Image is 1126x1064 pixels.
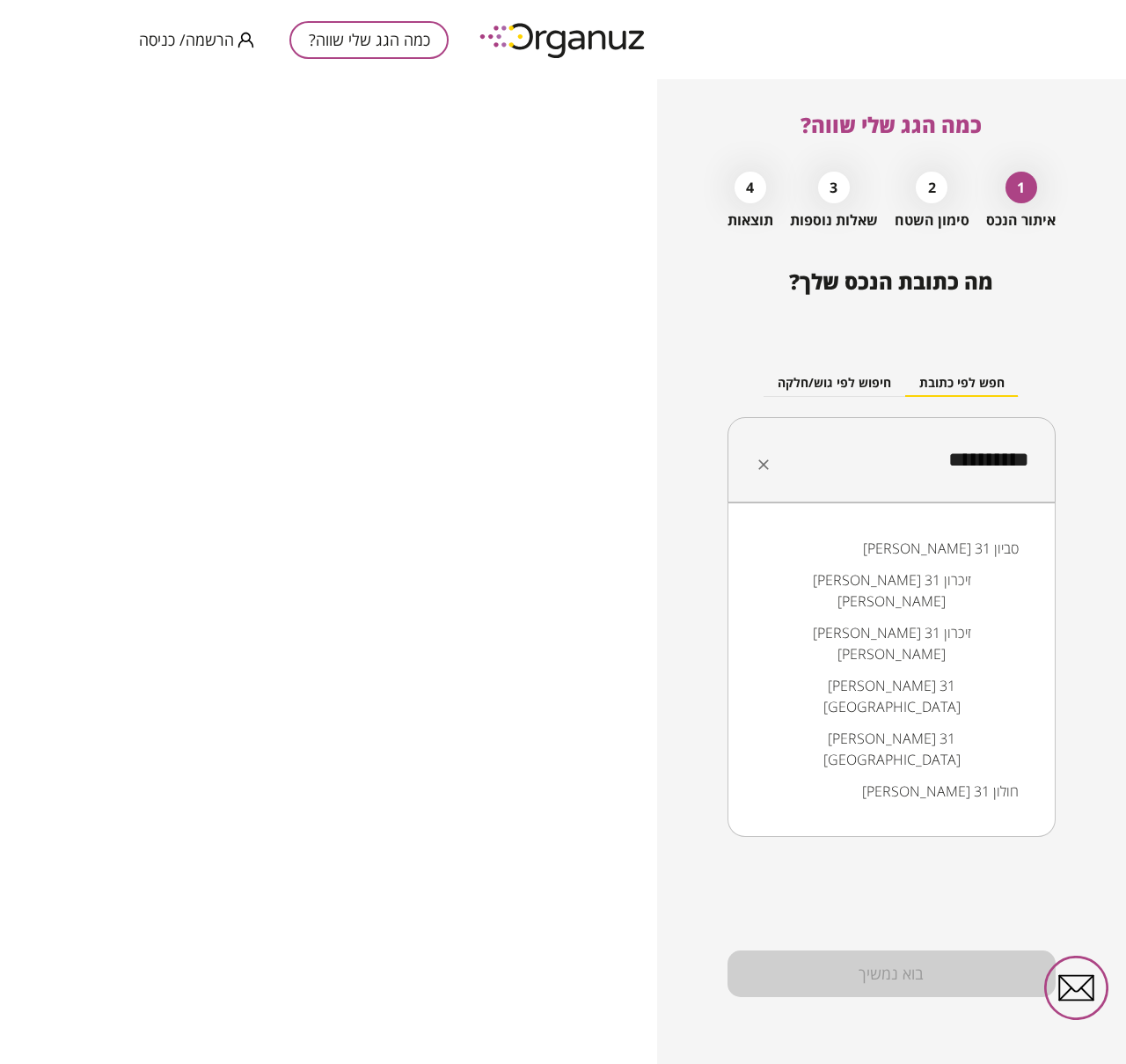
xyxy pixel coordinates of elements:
[750,775,1033,807] li: [PERSON_NAME] 31 חולון
[750,564,1033,617] li: [PERSON_NAME] 31 זיכרון [PERSON_NAME]
[139,31,234,48] span: הרשמה/ כניסה
[750,617,1033,670] li: [PERSON_NAME] 31 זיכרון [PERSON_NAME]
[139,29,254,51] button: הרשמה/ כניסה
[916,172,947,203] div: 2
[818,172,850,203] div: 3
[789,267,993,296] span: מה כתובת הנכס שלך?
[1005,172,1037,203] div: 1
[905,371,1019,397] button: חפש לפי כתובת
[735,172,766,203] div: 4
[750,723,1033,775] li: [PERSON_NAME] 31 [GEOGRAPHIC_DATA]
[467,16,661,64] img: logo
[801,110,982,139] span: כמה הגג שלי שווה?
[750,670,1033,723] li: [PERSON_NAME] 31 [GEOGRAPHIC_DATA]
[790,212,878,229] span: שאלות נוספות
[764,371,905,397] button: חיפוש לפי גוש/חלקה
[751,452,776,477] button: Clear
[895,212,969,229] span: סימון השטח
[986,212,1056,229] span: איתור הנכס
[289,21,449,59] button: כמה הגג שלי שווה?
[728,212,773,229] span: תוצאות
[750,532,1033,564] li: [PERSON_NAME] 31 סביון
